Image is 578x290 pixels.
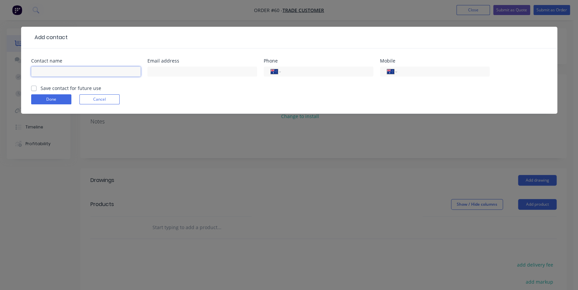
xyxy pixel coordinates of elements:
div: Email address [147,59,257,63]
div: Contact name [31,59,141,63]
div: Add contact [31,33,68,41]
button: Cancel [79,94,120,104]
div: Mobile [380,59,490,63]
div: Phone [264,59,373,63]
label: Save contact for future use [41,85,101,92]
button: Done [31,94,71,104]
